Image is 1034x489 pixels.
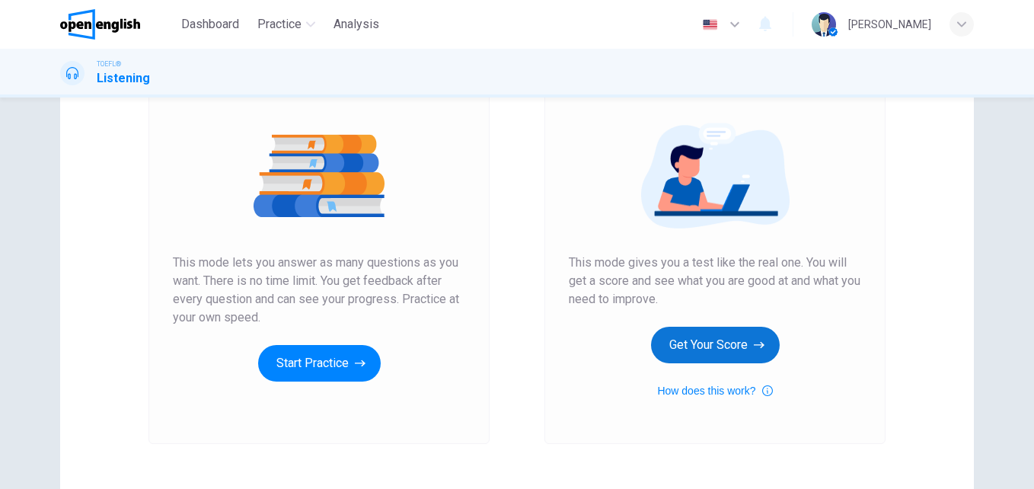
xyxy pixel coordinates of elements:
[60,9,175,40] a: OpenEnglish logo
[173,254,465,327] span: This mode lets you answer as many questions as you want. There is no time limit. You get feedback...
[651,327,780,363] button: Get Your Score
[657,382,772,400] button: How does this work?
[569,254,861,308] span: This mode gives you a test like the real one. You will get a score and see what you are good at a...
[257,15,302,34] span: Practice
[327,11,385,38] button: Analysis
[333,15,379,34] span: Analysis
[97,59,121,69] span: TOEFL®
[848,15,931,34] div: [PERSON_NAME]
[812,12,836,37] img: Profile picture
[258,345,381,382] button: Start Practice
[175,11,245,38] button: Dashboard
[97,69,150,88] h1: Listening
[181,15,239,34] span: Dashboard
[60,9,140,40] img: OpenEnglish logo
[251,11,321,38] button: Practice
[701,19,720,30] img: en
